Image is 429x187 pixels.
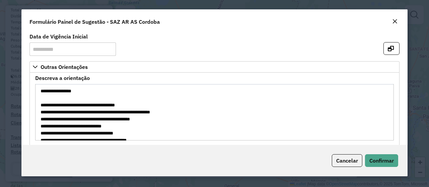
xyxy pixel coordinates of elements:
[35,74,90,82] label: Descreva a orientação
[29,61,400,73] a: Outras Orientações
[41,64,88,70] span: Outras Orientações
[29,18,160,26] h4: Formulário Painel de Sugestão - SAZ AR AS Cordoba
[336,157,358,164] span: Cancelar
[392,19,397,24] em: Fechar
[29,73,400,149] div: Outras Orientações
[29,32,88,40] label: Data de Vigência Inicial
[390,17,400,26] button: Close
[383,44,400,51] hb-button: Abrir em nova aba
[365,154,398,167] button: Confirmar
[332,154,362,167] button: Cancelar
[369,157,394,164] span: Confirmar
